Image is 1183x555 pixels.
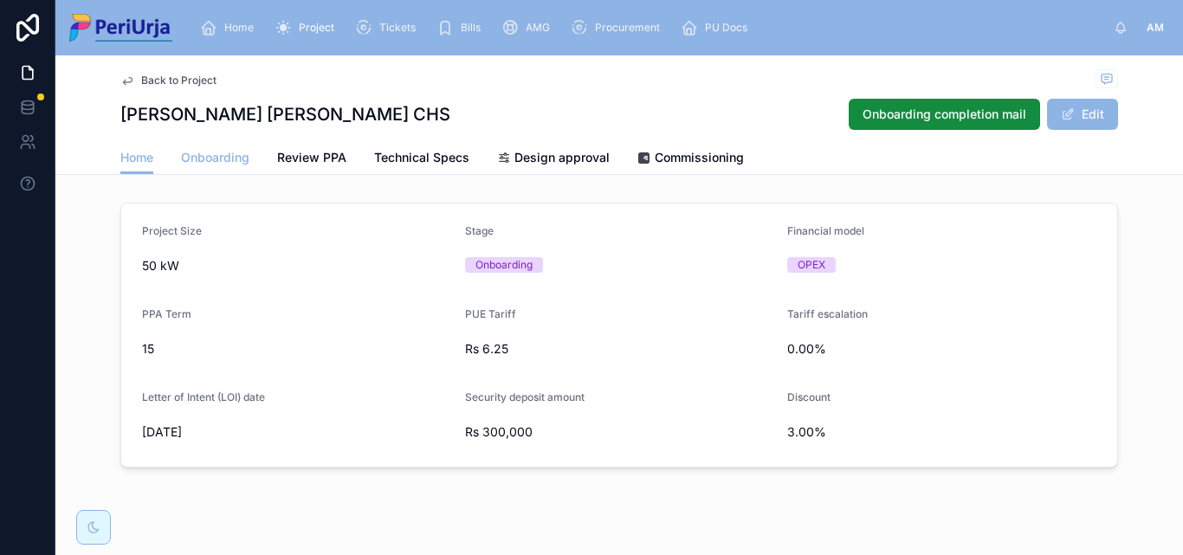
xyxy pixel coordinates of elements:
a: Onboarding [181,142,249,177]
span: Financial model [787,224,864,237]
a: AMG [496,12,562,43]
a: Back to Project [120,74,217,87]
span: Security deposit amount [465,390,585,403]
span: Onboarding [181,149,249,166]
a: Home [120,142,153,175]
span: Letter of Intent (LOI) date [142,390,265,403]
span: Technical Specs [374,149,469,166]
span: AM [1147,21,1164,35]
a: Tickets [350,12,428,43]
div: OPEX [798,257,825,273]
span: 15 [142,340,451,358]
a: PU Docs [676,12,760,43]
a: Commissioning [637,142,744,177]
a: Home [195,12,266,43]
span: Bills [461,21,481,35]
span: AMG [526,21,550,35]
span: Rs 300,000 [465,423,774,441]
span: Commissioning [655,149,744,166]
span: Discount [787,390,831,403]
span: Project [299,21,334,35]
img: App logo [69,14,172,42]
a: Procurement [566,12,672,43]
span: Review PPA [277,149,346,166]
span: Tickets [379,21,416,35]
button: Edit [1047,99,1118,130]
span: Home [224,21,254,35]
span: Design approval [514,149,610,166]
a: Design approval [497,142,610,177]
span: Home [120,149,153,166]
div: scrollable content [186,9,1114,47]
span: 50 kW [142,257,451,274]
a: Project [269,12,346,43]
span: [DATE] [142,423,451,441]
span: 3.00% [787,423,1096,441]
a: Review PPA [277,142,346,177]
span: PUE Tariff [465,307,516,320]
div: Onboarding [475,257,533,273]
span: Rs 6.25 [465,340,774,358]
span: Tariff escalation [787,307,868,320]
span: Back to Project [141,74,217,87]
span: Project Size [142,224,202,237]
span: PPA Term [142,307,191,320]
a: Bills [431,12,493,43]
span: Procurement [595,21,660,35]
h1: [PERSON_NAME] [PERSON_NAME] CHS [120,102,450,126]
span: Stage [465,224,494,237]
span: 0.00% [787,340,1096,358]
a: Technical Specs [374,142,469,177]
span: Onboarding completion mail [863,106,1026,123]
button: Onboarding completion mail [849,99,1040,130]
span: PU Docs [705,21,747,35]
